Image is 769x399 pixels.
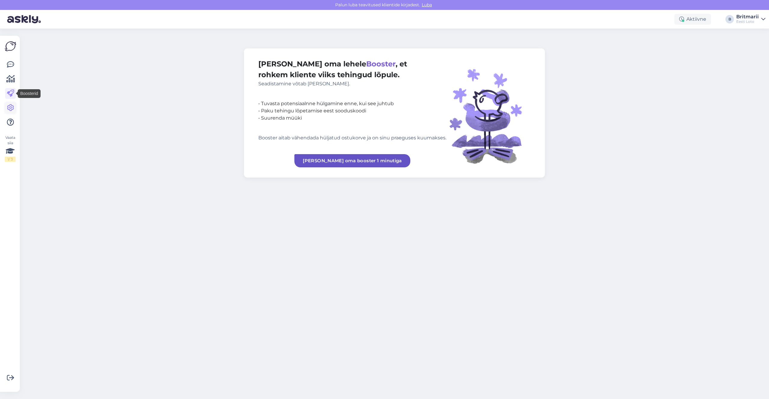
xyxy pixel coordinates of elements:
[258,100,446,107] div: • Tuvasta potensiaalnne hülgamine enne, kui see juhtub
[725,15,734,23] div: B
[258,134,446,142] div: Booster aitab vähendada hüljatud ostukorve ja on sinu praeguses kuumakses.
[736,19,759,24] div: Eesti Loto
[736,14,765,24] a: BritmariiEesti Loto
[5,157,16,162] div: 1 / 3
[446,59,530,167] img: illustration
[18,89,40,98] div: Boosterid
[674,14,711,25] div: Aktiivne
[736,14,759,19] div: Britmarii
[5,135,16,162] div: Vaata siia
[294,154,410,167] a: [PERSON_NAME] oma booster 1 minutiga
[258,114,446,122] div: • Suurenda müüki
[5,41,16,52] img: Askly Logo
[420,2,434,8] span: Luba
[366,59,396,68] span: Booster
[258,80,446,87] div: Seadistamine võtab [PERSON_NAME].
[258,107,446,114] div: • Paku tehingu lõpetamise eest sooduskoodi
[258,59,446,87] div: [PERSON_NAME] oma lehele , et rohkem kliente viiks tehingud lõpule.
